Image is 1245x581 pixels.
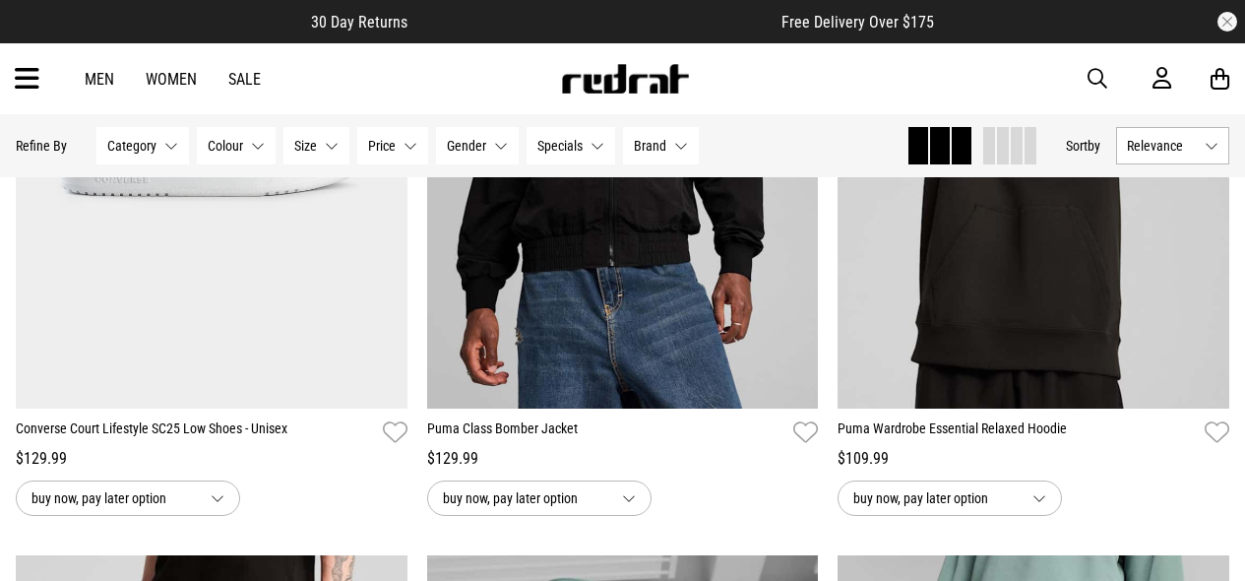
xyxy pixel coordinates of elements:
button: Colour [197,127,276,164]
span: buy now, pay later option [443,486,606,510]
a: Puma Class Bomber Jacket [427,419,786,447]
button: Gender [436,127,519,164]
a: Converse Court Lifestyle SC25 Low Shoes - Unisex [16,419,375,447]
span: Price [368,138,396,154]
a: Puma Wardrobe Essential Relaxed Hoodie [838,419,1197,447]
span: 30 Day Returns [311,13,407,32]
span: buy now, pay later option [31,486,195,510]
span: Specials [537,138,583,154]
div: $129.99 [427,447,819,471]
div: $129.99 [16,447,407,471]
button: Brand [623,127,699,164]
p: Refine By [16,138,67,154]
a: Women [146,70,197,89]
span: Free Delivery Over $175 [781,13,934,32]
iframe: Customer reviews powered by Trustpilot [447,12,742,32]
span: Gender [447,138,486,154]
button: Category [96,127,189,164]
span: Category [107,138,156,154]
span: by [1088,138,1100,154]
a: Sale [228,70,261,89]
span: Colour [208,138,243,154]
span: buy now, pay later option [853,486,1017,510]
button: Size [283,127,349,164]
button: Price [357,127,428,164]
button: Open LiveChat chat widget [16,8,75,67]
span: Size [294,138,317,154]
div: $109.99 [838,447,1229,471]
button: Relevance [1116,127,1229,164]
button: Sortby [1066,134,1100,158]
a: Men [85,70,114,89]
button: buy now, pay later option [838,481,1062,516]
span: Relevance [1127,138,1197,154]
button: buy now, pay later option [16,481,240,516]
button: buy now, pay later option [427,481,652,516]
button: Specials [527,127,615,164]
span: Brand [634,138,666,154]
img: Redrat logo [560,64,690,94]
